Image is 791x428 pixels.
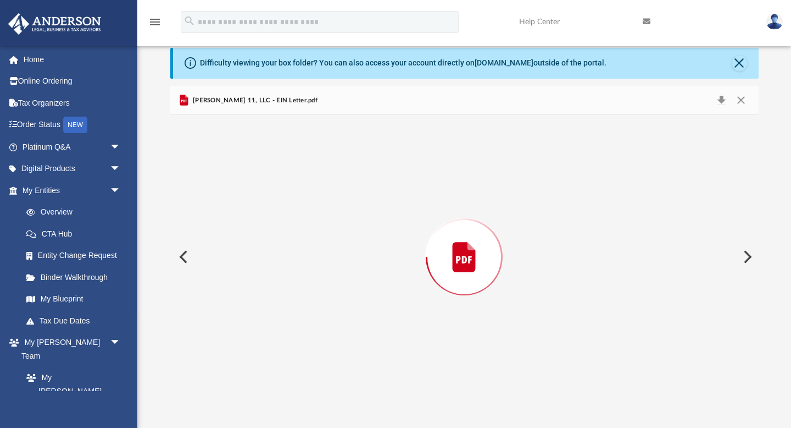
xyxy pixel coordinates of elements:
[731,93,751,108] button: Close
[191,96,317,106] span: [PERSON_NAME] 11, LLC - EIN Letter.pdf
[15,367,126,416] a: My [PERSON_NAME] Team
[8,114,137,136] a: Order StatusNEW
[15,223,137,245] a: CTA Hub
[110,158,132,180] span: arrow_drop_down
[8,179,137,201] a: My Entitiesarrow_drop_down
[8,48,137,70] a: Home
[5,13,104,35] img: Anderson Advisors Platinum Portal
[15,288,132,310] a: My Blueprint
[63,117,87,133] div: NEW
[15,266,137,288] a: Binder Walkthrough
[475,58,533,67] a: [DOMAIN_NAME]
[8,332,132,367] a: My [PERSON_NAME] Teamarrow_drop_down
[15,310,137,332] a: Tax Due Dates
[148,15,161,29] i: menu
[732,56,747,71] button: Close
[15,245,137,267] a: Entity Change Request
[8,70,137,92] a: Online Ordering
[766,14,783,30] img: User Pic
[8,136,137,158] a: Platinum Q&Aarrow_drop_down
[734,242,759,272] button: Next File
[170,242,194,272] button: Previous File
[148,21,161,29] a: menu
[170,86,759,399] div: Preview
[712,93,732,108] button: Download
[200,57,606,69] div: Difficulty viewing your box folder? You can also access your account directly on outside of the p...
[110,136,132,158] span: arrow_drop_down
[8,158,137,180] a: Digital Productsarrow_drop_down
[110,332,132,354] span: arrow_drop_down
[8,92,137,114] a: Tax Organizers
[15,201,137,223] a: Overview
[110,179,132,202] span: arrow_drop_down
[183,15,196,27] i: search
